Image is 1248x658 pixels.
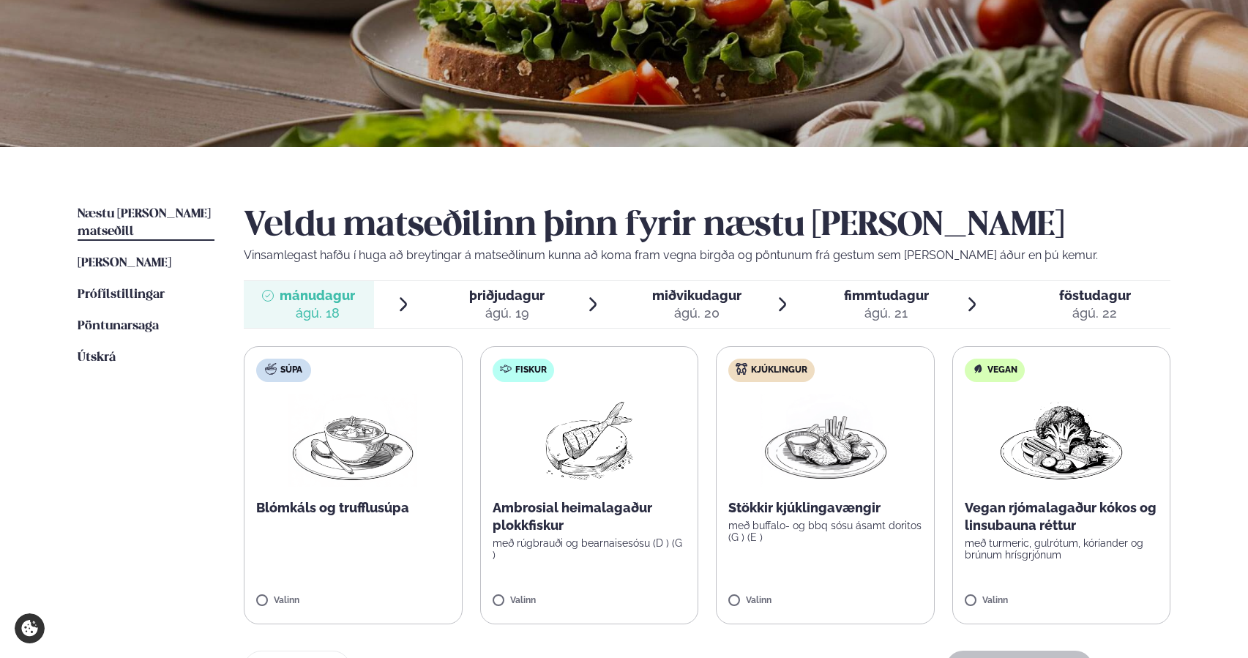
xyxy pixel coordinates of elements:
[78,206,214,241] a: Næstu [PERSON_NAME] matseðill
[736,363,747,375] img: chicken.svg
[987,364,1017,376] span: Vegan
[493,537,687,561] p: með rúgbrauði og bearnaisesósu (D ) (G )
[972,363,984,375] img: Vegan.svg
[78,320,159,332] span: Pöntunarsaga
[78,318,159,335] a: Pöntunarsaga
[280,304,355,322] div: ágú. 18
[244,206,1170,247] h2: Veldu matseðilinn þinn fyrir næstu [PERSON_NAME]
[280,364,302,376] span: Súpa
[1059,288,1131,303] span: föstudagur
[280,288,355,303] span: mánudagur
[997,394,1126,487] img: Vegan.png
[256,499,450,517] p: Blómkáls og trufflusúpa
[244,247,1170,264] p: Vinsamlegast hafðu í huga að breytingar á matseðlinum kunna að koma fram vegna birgða og pöntunum...
[78,257,171,269] span: [PERSON_NAME]
[78,351,116,364] span: Útskrá
[78,208,211,238] span: Næstu [PERSON_NAME] matseðill
[844,304,929,322] div: ágú. 21
[515,364,547,376] span: Fiskur
[500,363,512,375] img: fish.svg
[965,499,1159,534] p: Vegan rjómalagaður kókos og linsubauna réttur
[652,304,741,322] div: ágú. 20
[761,394,889,487] img: Chicken-wings-legs.png
[844,288,929,303] span: fimmtudagur
[493,499,687,534] p: Ambrosial heimalagaður plokkfiskur
[728,499,922,517] p: Stökkir kjúklingavængir
[728,520,922,543] p: með buffalo- og bbq sósu ásamt doritos (G ) (E )
[542,394,636,487] img: fish.png
[78,255,171,272] a: [PERSON_NAME]
[78,286,165,304] a: Prófílstillingar
[652,288,741,303] span: miðvikudagur
[751,364,807,376] span: Kjúklingur
[78,349,116,367] a: Útskrá
[1059,304,1131,322] div: ágú. 22
[469,288,545,303] span: þriðjudagur
[15,613,45,643] a: Cookie settings
[965,537,1159,561] p: með turmeric, gulrótum, kóríander og brúnum hrísgrjónum
[469,304,545,322] div: ágú. 19
[78,288,165,301] span: Prófílstillingar
[288,394,417,487] img: Soup.png
[265,363,277,375] img: soup.svg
